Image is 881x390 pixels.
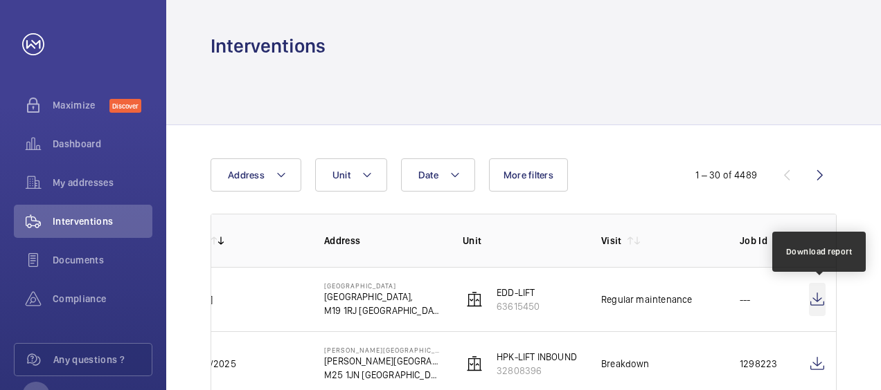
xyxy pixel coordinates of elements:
[601,234,622,248] p: Visit
[324,234,440,248] p: Address
[53,214,152,228] span: Interventions
[53,137,152,151] span: Dashboard
[53,176,152,189] span: My addresses
[463,234,579,248] p: Unit
[228,169,265,180] span: Address
[466,291,483,308] img: elevator.svg
[324,368,440,382] p: M25 1JN [GEOGRAPHIC_DATA]
[786,245,853,258] div: Download report
[695,168,757,182] div: 1 – 30 of 4489
[418,169,438,180] span: Date
[740,357,777,371] p: 1298223
[324,281,440,290] p: [GEOGRAPHIC_DATA]
[601,292,692,306] div: Regular maintenance
[740,234,787,248] p: Job Id
[497,364,577,378] p: 32808396
[53,253,152,267] span: Documents
[211,33,326,59] h1: Interventions
[740,292,751,306] p: ---
[497,299,540,313] p: 63615450
[324,290,440,304] p: [GEOGRAPHIC_DATA],
[497,286,540,299] p: EDD-LIFT
[53,98,109,112] span: Maximize
[53,292,152,306] span: Compliance
[53,353,152,366] span: Any questions ?
[186,357,236,371] p: 09/10/2025
[401,158,475,192] button: Date
[466,355,483,372] img: elevator.svg
[332,169,350,180] span: Unit
[109,99,141,113] span: Discover
[324,346,440,354] p: [PERSON_NAME][GEOGRAPHIC_DATA]
[601,357,650,371] div: Breakdown
[324,304,440,317] p: M19 1RJ [GEOGRAPHIC_DATA]
[315,158,387,192] button: Unit
[497,350,577,364] p: HPK-LIFT INBOUND
[211,158,301,192] button: Address
[489,158,568,192] button: More filters
[504,169,553,180] span: More filters
[324,354,440,368] p: [PERSON_NAME][GEOGRAPHIC_DATA]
